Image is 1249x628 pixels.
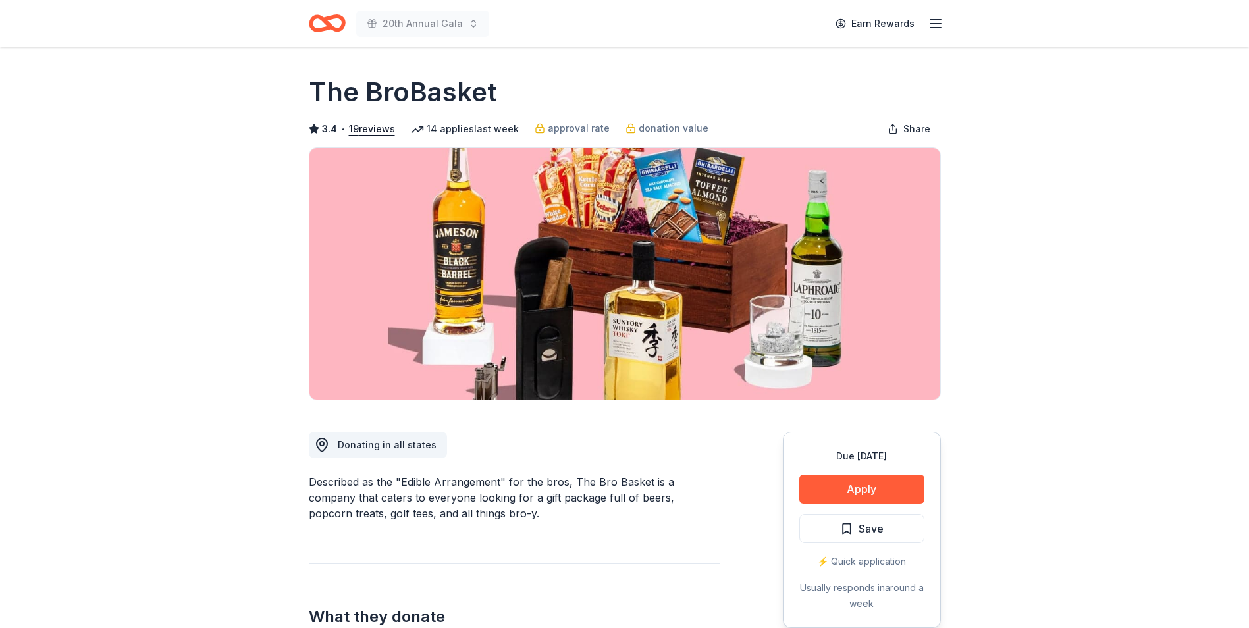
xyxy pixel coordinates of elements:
[903,121,930,137] span: Share
[799,580,924,612] div: Usually responds in around a week
[338,439,437,450] span: Donating in all states
[309,74,497,111] h1: The BroBasket
[309,148,940,400] img: Image for The BroBasket
[639,120,708,136] span: donation value
[309,474,720,521] div: Described as the "Edible Arrangement" for the bros, The Bro Basket is a company that caters to ev...
[322,121,337,137] span: 3.4
[877,116,941,142] button: Share
[309,606,720,627] h2: What they donate
[799,554,924,569] div: ⚡️ Quick application
[828,12,922,36] a: Earn Rewards
[383,16,463,32] span: 20th Annual Gala
[309,8,346,39] a: Home
[535,120,610,136] a: approval rate
[625,120,708,136] a: donation value
[799,514,924,543] button: Save
[548,120,610,136] span: approval rate
[411,121,519,137] div: 14 applies last week
[799,448,924,464] div: Due [DATE]
[859,520,884,537] span: Save
[340,124,345,134] span: •
[349,121,395,137] button: 19reviews
[356,11,489,37] button: 20th Annual Gala
[799,475,924,504] button: Apply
